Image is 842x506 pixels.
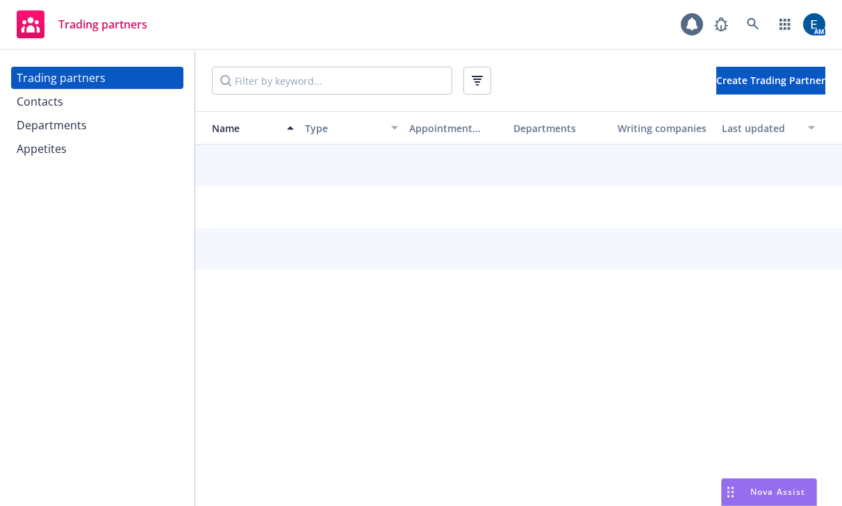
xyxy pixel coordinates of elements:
[618,121,711,136] div: Writing companies
[17,90,63,113] div: Contacts
[409,121,502,136] div: Appointment status
[508,111,612,145] button: Departments
[11,67,183,89] a: Trading partners
[750,486,805,498] span: Nova Assist
[716,111,820,145] button: Last updated
[11,5,153,44] a: Trading partners
[716,74,825,87] span: Create Trading Partner
[17,67,106,89] div: Trading partners
[201,121,279,136] div: Name
[722,479,739,505] div: Drag to move
[212,67,452,95] input: Filter by keyword...
[305,121,383,136] div: Type
[771,10,799,38] a: Switch app
[17,114,87,136] div: Departments
[11,138,183,160] a: Appetites
[716,67,825,95] button: Create Trading Partner
[722,121,800,136] div: Last updated
[707,10,735,38] a: Report a Bug
[195,111,299,145] button: Name
[299,111,404,145] button: Type
[404,111,508,145] button: Appointment status
[612,111,716,145] button: Writing companies
[803,13,825,35] img: photo
[17,138,67,160] div: Appetites
[739,10,767,38] a: Search
[721,478,817,506] button: Nova Assist
[513,121,606,136] div: Departments
[11,90,183,113] a: Contacts
[11,114,183,136] a: Departments
[58,19,147,30] span: Trading partners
